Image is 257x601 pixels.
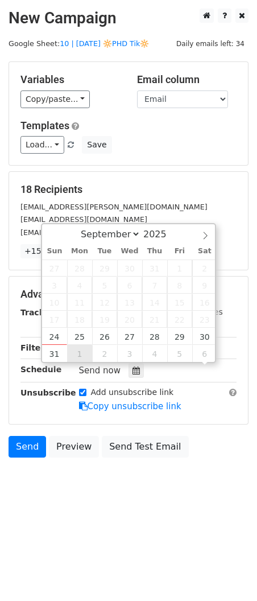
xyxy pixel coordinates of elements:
[117,260,142,277] span: July 30, 2025
[42,277,67,294] span: August 3, 2025
[92,328,117,345] span: August 26, 2025
[167,260,192,277] span: August 1, 2025
[117,328,142,345] span: August 27, 2025
[20,288,237,300] h5: Advanced
[137,73,237,86] h5: Email column
[117,277,142,294] span: August 6, 2025
[167,328,192,345] span: August 29, 2025
[20,365,61,374] strong: Schedule
[67,311,92,328] span: August 18, 2025
[142,294,167,311] span: August 14, 2025
[92,345,117,362] span: September 2, 2025
[67,277,92,294] span: August 4, 2025
[142,277,167,294] span: August 7, 2025
[49,436,99,458] a: Preview
[60,39,149,48] a: 10 | [DATE] 🔆PHD Tik🔆
[20,203,208,211] small: [EMAIL_ADDRESS][PERSON_NAME][DOMAIN_NAME]
[20,343,49,352] strong: Filters
[20,90,90,108] a: Copy/paste...
[92,277,117,294] span: August 5, 2025
[142,328,167,345] span: August 28, 2025
[200,546,257,601] iframe: Chat Widget
[117,311,142,328] span: August 20, 2025
[20,244,68,258] a: +15 more
[82,136,111,154] button: Save
[67,345,92,362] span: September 1, 2025
[167,294,192,311] span: August 15, 2025
[172,39,248,48] a: Daily emails left: 34
[102,436,188,458] a: Send Test Email
[42,311,67,328] span: August 17, 2025
[192,345,217,362] span: September 6, 2025
[92,311,117,328] span: August 19, 2025
[167,277,192,294] span: August 8, 2025
[79,401,181,411] a: Copy unsubscribe link
[9,39,149,48] small: Google Sheet:
[20,136,64,154] a: Load...
[20,308,59,317] strong: Tracking
[192,277,217,294] span: August 9, 2025
[192,328,217,345] span: August 30, 2025
[142,345,167,362] span: September 4, 2025
[67,248,92,255] span: Mon
[142,260,167,277] span: July 31, 2025
[117,294,142,311] span: August 13, 2025
[9,436,46,458] a: Send
[79,365,121,376] span: Send now
[142,311,167,328] span: August 21, 2025
[167,248,192,255] span: Fri
[20,215,147,224] small: [EMAIL_ADDRESS][DOMAIN_NAME]
[20,183,237,196] h5: 18 Recipients
[172,38,248,50] span: Daily emails left: 34
[42,248,67,255] span: Sun
[92,248,117,255] span: Tue
[20,73,120,86] h5: Variables
[67,328,92,345] span: August 25, 2025
[167,311,192,328] span: August 22, 2025
[192,260,217,277] span: August 2, 2025
[67,260,92,277] span: July 28, 2025
[9,9,248,28] h2: New Campaign
[20,228,147,237] small: [EMAIL_ADDRESS][DOMAIN_NAME]
[178,306,222,318] label: UTM Codes
[42,345,67,362] span: August 31, 2025
[117,345,142,362] span: September 3, 2025
[92,294,117,311] span: August 12, 2025
[192,248,217,255] span: Sat
[42,294,67,311] span: August 10, 2025
[42,260,67,277] span: July 27, 2025
[20,388,76,397] strong: Unsubscribe
[142,248,167,255] span: Thu
[67,294,92,311] span: August 11, 2025
[140,229,181,240] input: Year
[91,386,174,398] label: Add unsubscribe link
[192,294,217,311] span: August 16, 2025
[192,311,217,328] span: August 23, 2025
[117,248,142,255] span: Wed
[20,120,69,131] a: Templates
[167,345,192,362] span: September 5, 2025
[42,328,67,345] span: August 24, 2025
[92,260,117,277] span: July 29, 2025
